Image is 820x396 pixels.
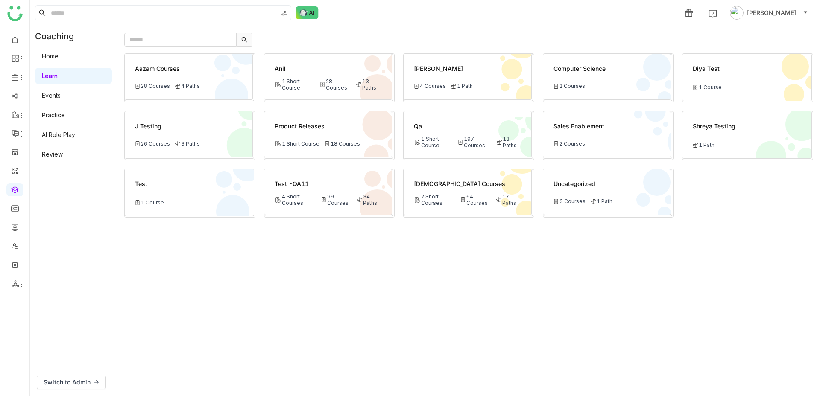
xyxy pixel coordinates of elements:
[281,10,287,17] img: search-type.svg
[275,179,382,188] div: Test -QA11
[693,142,715,148] div: 1 Path
[414,83,446,89] div: 4 Courses
[7,6,23,21] img: logo
[275,193,316,206] div: 4 Short Courses
[553,64,661,78] div: Computer Science
[693,64,801,79] div: Diya test
[275,64,382,73] div: Anil
[451,83,473,89] div: 1 Path
[296,6,319,19] img: ask-buddy-normal.svg
[135,199,164,206] div: 1 Course
[42,151,63,158] a: Review
[553,122,661,135] div: Sales Enablement
[693,84,722,90] div: 1 Course
[42,92,61,99] a: Events
[553,140,585,147] div: 2 Courses
[42,111,65,119] a: Practice
[135,64,242,78] div: Aazam Courses
[497,136,521,148] div: 13 Paths
[135,83,170,89] div: 28 Courses
[42,131,75,138] a: AI Role Play
[44,378,91,387] span: Switch to Admin
[414,179,521,188] div: [DEMOGRAPHIC_DATA] Courses
[414,139,420,146] img: Short Course
[747,8,796,17] span: [PERSON_NAME]
[591,198,612,204] div: 1 Path
[553,198,586,204] div: 3 Courses
[357,193,381,206] div: 34 Paths
[458,136,492,148] div: 197 Courses
[414,64,521,78] div: [PERSON_NAME]
[37,376,106,389] button: Switch to Admin
[135,179,243,194] div: test
[730,6,744,20] img: avatar
[356,78,381,91] div: 13 Paths
[321,193,352,206] div: 99 Courses
[30,26,87,47] div: Coaching
[275,197,281,203] img: Short Course
[460,193,491,206] div: 64 Courses
[693,122,801,137] div: Shreya testing
[275,82,281,88] img: Short Course
[275,140,319,147] div: 1 Short Course
[414,197,420,203] img: Short Course
[42,72,58,79] a: Learn
[275,78,315,91] div: 1 Short Course
[275,140,281,147] img: Short Course
[325,140,360,147] div: 18 Courses
[553,179,661,193] div: Uncategorized
[175,140,200,147] div: 3 Paths
[553,83,585,89] div: 2 Courses
[135,140,170,147] div: 26 Courses
[42,52,59,60] a: Home
[414,122,521,131] div: Qa
[496,193,521,206] div: 17 Paths
[414,193,455,206] div: 2 Short Courses
[414,136,453,148] div: 1 Short Course
[175,83,200,89] div: 4 Paths
[709,9,717,18] img: help.svg
[275,122,382,135] div: Product Releases
[135,122,242,135] div: j testing
[320,78,351,91] div: 28 Courses
[728,6,810,20] button: [PERSON_NAME]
